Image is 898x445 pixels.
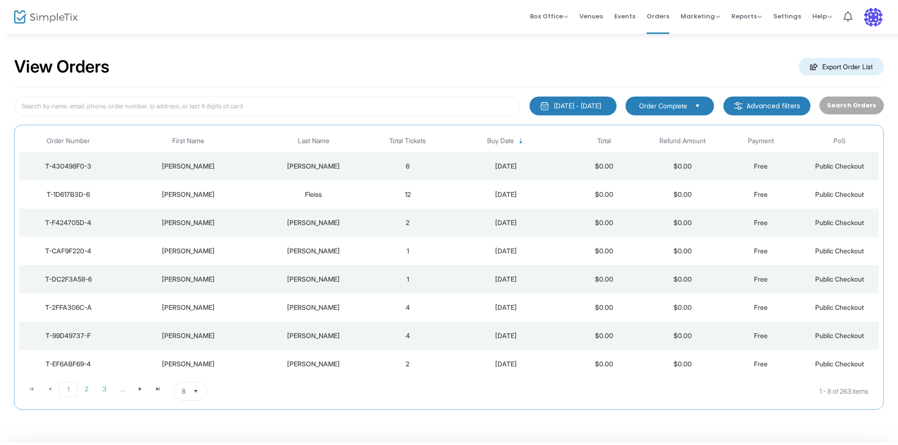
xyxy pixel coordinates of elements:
[369,350,447,378] td: 2
[369,237,447,265] td: 1
[369,322,447,350] td: 4
[120,246,256,256] div: Carole
[449,218,562,227] div: 8/21/2025
[449,331,562,340] div: 8/21/2025
[298,137,329,145] span: Last Name
[529,97,617,115] button: [DATE] - [DATE]
[565,152,643,180] td: $0.00
[815,275,864,283] span: Public Checkout
[815,332,864,340] span: Public Checkout
[643,152,722,180] td: $0.00
[449,275,562,284] div: 8/21/2025
[449,246,562,256] div: 8/21/2025
[22,359,115,369] div: T-EF6ABF69-4
[815,218,864,227] span: Public Checkout
[261,218,366,227] div: Steinberg
[487,137,514,145] span: Buy Date
[754,360,768,368] span: Free
[754,162,768,170] span: Free
[113,382,131,396] span: Page 4
[565,180,643,209] td: $0.00
[748,137,774,145] span: Payment
[540,101,549,111] img: monthly
[369,293,447,322] td: 4
[565,350,643,378] td: $0.00
[565,293,643,322] td: $0.00
[754,247,768,255] span: Free
[565,265,643,293] td: $0.00
[22,246,115,256] div: T-CAF9F220-4
[643,180,722,209] td: $0.00
[731,12,762,21] span: Reports
[815,247,864,255] span: Public Checkout
[261,359,366,369] div: Slovik
[261,275,366,284] div: Cohn
[799,58,884,75] m-button: Export Order List
[754,332,768,340] span: Free
[643,237,722,265] td: $0.00
[449,162,562,171] div: 8/21/2025
[172,137,204,145] span: First Name
[120,218,256,227] div: Sharon
[120,359,256,369] div: David
[812,12,832,21] span: Help
[647,4,669,28] span: Orders
[22,303,115,312] div: T-2FFA306C-A
[149,382,167,396] span: Go to the last page
[643,265,722,293] td: $0.00
[517,138,525,145] span: Sortable
[369,265,447,293] td: 1
[261,303,366,312] div: Cohn
[22,162,115,171] div: T-430498F0-3
[723,97,810,115] m-button: Advanced filters
[643,350,722,378] td: $0.00
[815,190,864,198] span: Public Checkout
[22,218,115,227] div: T-F424705D-4
[449,359,562,369] div: 8/21/2025
[681,12,720,21] span: Marketing
[579,4,603,28] span: Venues
[189,382,202,400] button: Select
[834,137,846,145] span: PoS
[754,275,768,283] span: Free
[22,190,115,199] div: T-1D617B3D-6
[120,162,256,171] div: Martin
[639,101,687,111] span: Order Complete
[261,162,366,171] div: Paley
[815,162,864,170] span: Public Checkout
[19,130,879,378] div: Data table
[14,97,520,116] input: Search by name, email, phone, order number, ip address, or last 4 digits of card
[565,322,643,350] td: $0.00
[261,331,366,340] div: Gordon
[22,275,115,284] div: T-DC2F3A58-6
[369,180,447,209] td: 12
[120,190,256,199] div: Sara
[300,382,868,401] kendo-pager-info: 1 - 8 of 263 items
[14,57,110,77] h2: View Orders
[773,4,801,28] span: Settings
[120,275,256,284] div: Lewis
[754,303,768,311] span: Free
[78,382,96,396] span: Page 2
[449,303,562,312] div: 8/21/2025
[120,303,256,312] div: Lewis
[754,218,768,227] span: Free
[120,331,256,340] div: Phyllis
[614,4,635,28] span: Events
[182,387,185,396] span: 8
[554,101,601,111] div: [DATE] - [DATE]
[47,137,90,145] span: Order Number
[96,382,113,396] span: Page 3
[369,130,447,152] th: Total Tickets
[22,331,115,340] div: T-99D49737-F
[815,360,864,368] span: Public Checkout
[154,385,162,393] span: Go to the last page
[530,12,568,21] span: Box Office
[691,101,704,111] button: Select
[643,209,722,237] td: $0.00
[565,237,643,265] td: $0.00
[643,322,722,350] td: $0.00
[643,130,722,152] th: Refund Amount
[449,190,562,199] div: 8/21/2025
[643,293,722,322] td: $0.00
